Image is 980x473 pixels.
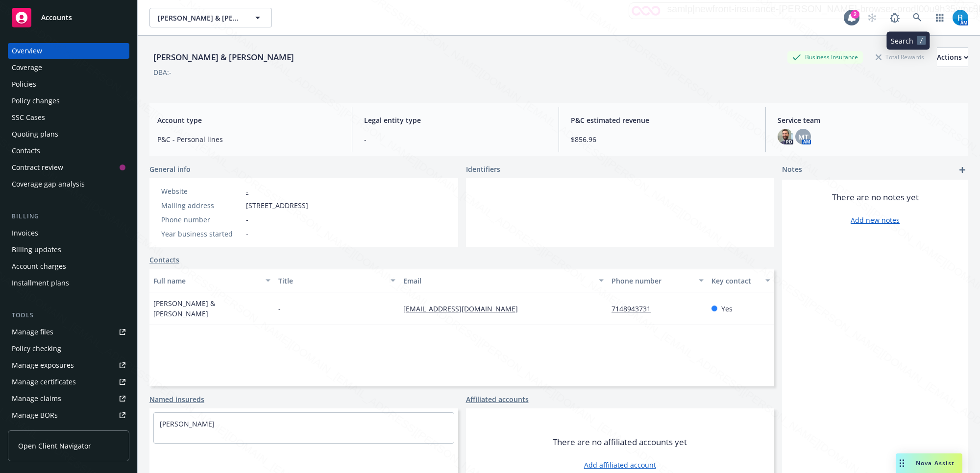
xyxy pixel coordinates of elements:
a: Report a Bug [885,8,905,27]
div: Contacts [12,143,40,159]
div: Installment plans [12,275,69,291]
span: Legal entity type [364,115,547,125]
div: Invoices [12,225,38,241]
div: Email [403,276,593,286]
a: Contract review [8,160,129,175]
div: Full name [153,276,260,286]
div: Business Insurance [787,51,863,63]
a: Search [907,8,927,27]
a: Contacts [8,143,129,159]
button: Full name [149,269,274,292]
div: Tools [8,310,129,320]
span: Notes [782,164,802,176]
span: [PERSON_NAME] & [PERSON_NAME] [158,13,243,23]
a: SSC Cases [8,110,129,125]
div: DBA: - [153,67,171,77]
a: Manage claims [8,391,129,406]
a: Contacts [149,255,179,265]
div: Coverage [12,60,42,75]
span: MT [798,132,808,142]
span: There are no notes yet [832,191,919,203]
span: $856.96 [571,134,754,144]
span: General info [149,164,191,174]
div: [PERSON_NAME] & [PERSON_NAME] [149,51,298,64]
span: P&C estimated revenue [571,115,754,125]
div: Phone number [161,214,242,225]
button: [PERSON_NAME] & [PERSON_NAME] [149,8,272,27]
div: Billing [8,212,129,221]
div: Total Rewards [871,51,929,63]
a: - [246,187,248,196]
div: Contract review [12,160,63,175]
a: Manage certificates [8,374,129,390]
div: Title [278,276,385,286]
span: Service team [778,115,960,125]
a: Policy checking [8,341,129,356]
a: Named insureds [149,394,204,404]
div: Billing updates [12,242,61,258]
span: - [246,229,248,239]
span: [STREET_ADDRESS] [246,200,308,211]
button: Actions [937,47,968,67]
a: Accounts [8,4,129,31]
div: Policies [12,76,36,92]
div: Manage exposures [12,357,74,373]
a: [PERSON_NAME] [160,419,215,428]
a: Policies [8,76,129,92]
button: Phone number [608,269,708,292]
div: SSC Cases [12,110,45,125]
div: Manage certificates [12,374,76,390]
span: There are no affiliated accounts yet [553,436,687,448]
div: Overview [12,43,42,59]
a: Start snowing [862,8,882,27]
div: Manage BORs [12,407,58,423]
a: Add affiliated account [584,460,656,470]
span: Account type [157,115,340,125]
a: Add new notes [851,215,900,225]
div: Quoting plans [12,126,58,142]
span: Nova Assist [916,459,955,467]
span: - [246,214,248,225]
span: Identifiers [466,164,500,174]
button: Email [399,269,608,292]
span: Accounts [41,14,72,22]
span: [PERSON_NAME] & [PERSON_NAME] [153,298,270,319]
a: 7148943731 [612,304,659,313]
img: photo [953,10,968,25]
a: Manage BORs [8,407,129,423]
div: Drag to move [896,453,908,473]
div: Phone number [612,276,693,286]
a: [EMAIL_ADDRESS][DOMAIN_NAME] [403,304,526,313]
div: Key contact [711,276,759,286]
span: P&C - Personal lines [157,134,340,144]
button: Key contact [708,269,774,292]
a: Billing updates [8,242,129,258]
a: Invoices [8,225,129,241]
div: Policy changes [12,93,60,109]
div: Website [161,186,242,196]
a: Quoting plans [8,126,129,142]
a: Policy changes [8,93,129,109]
div: Policy checking [12,341,61,356]
div: Coverage gap analysis [12,176,85,192]
span: Open Client Navigator [18,441,91,451]
span: Yes [721,304,733,314]
span: - [278,304,281,314]
div: Manage files [12,324,53,340]
a: Overview [8,43,129,59]
div: Account charges [12,259,66,274]
a: Account charges [8,259,129,274]
a: add [956,164,968,176]
a: Installment plans [8,275,129,291]
a: Coverage gap analysis [8,176,129,192]
a: Affiliated accounts [466,394,529,404]
img: photo [778,129,793,144]
a: Switch app [930,8,950,27]
button: Nova Assist [896,453,962,473]
a: Coverage [8,60,129,75]
div: Year business started [161,229,242,239]
a: Manage files [8,324,129,340]
a: Manage exposures [8,357,129,373]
